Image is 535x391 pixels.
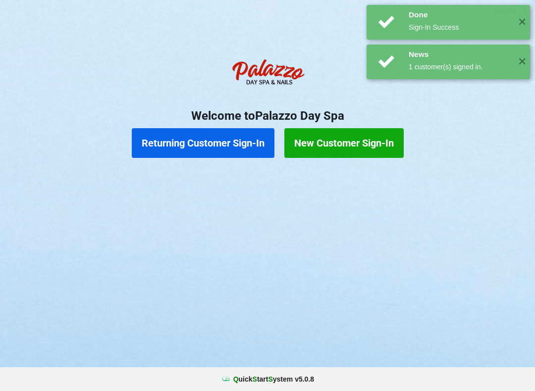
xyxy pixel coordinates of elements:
[228,54,307,94] img: PalazzoDaySpaNails-Logo.png
[284,128,404,158] button: New Customer Sign-In
[409,10,510,20] div: Done
[409,22,510,32] div: Sign-In Success
[409,49,510,59] div: News
[233,375,239,383] span: Q
[409,62,510,72] div: 1 customer(s) signed in.
[253,375,257,383] span: S
[221,374,231,384] img: favicon.ico
[268,375,272,383] span: S
[233,374,314,384] b: uick tart ystem v 5.0.8
[132,128,274,158] button: Returning Customer Sign-In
